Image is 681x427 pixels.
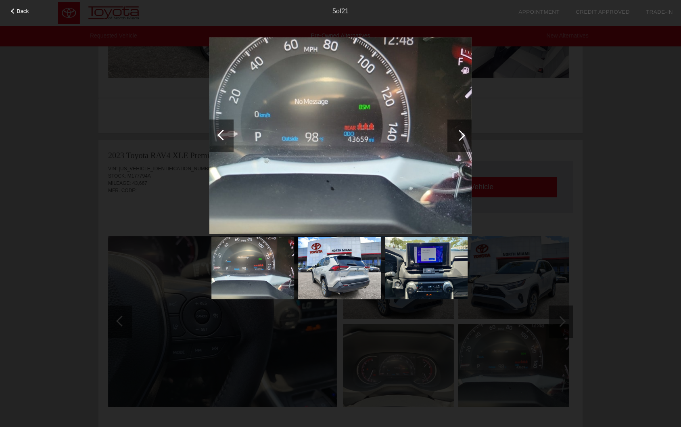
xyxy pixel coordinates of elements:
[211,237,294,299] img: 0d14bb8a3121125359ee48f369f49eb5x.jpg
[646,9,673,15] a: Trade-In
[298,237,381,299] img: eed61e9df28d5fed5b5ba229fbfb72d6x.jpg
[518,9,560,15] a: Appointment
[385,237,468,299] img: c348ca8cc3bd21e4ce4529a985de579ax.jpg
[341,8,349,15] span: 21
[576,9,630,15] a: Credit Approved
[209,37,472,234] img: 0d14bb8a3121125359ee48f369f49eb5x.jpg
[17,8,29,14] span: Back
[332,8,336,15] span: 5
